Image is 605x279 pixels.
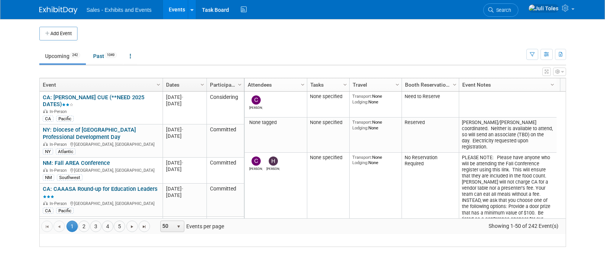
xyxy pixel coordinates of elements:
a: Event Notes [462,78,552,91]
span: Go to the previous page [56,224,62,230]
div: None specified [310,94,346,100]
span: 242 [70,52,80,58]
div: [DATE] [166,166,203,173]
span: In-Person [50,168,69,173]
a: Column Settings [393,78,402,90]
div: [DATE] [166,133,203,139]
div: [GEOGRAPHIC_DATA], [GEOGRAPHIC_DATA] [43,200,159,206]
div: Christine Lurz [249,166,263,171]
td: No Reservation Required [402,153,459,274]
div: None None [352,94,398,105]
span: Transport: [352,119,372,125]
span: Column Settings [155,82,161,88]
span: - [182,127,183,132]
span: Lodging: [352,99,368,105]
img: Christine Lurz [252,156,261,166]
div: [DATE] [166,126,203,133]
span: Column Settings [237,82,243,88]
img: In-Person Event [43,168,48,172]
div: NM [43,174,54,181]
div: None specified [310,155,346,161]
td: Committed [207,158,244,184]
a: Participation [210,78,239,91]
span: - [182,94,183,100]
a: 4 [102,221,113,232]
span: - [182,186,183,192]
a: Go to the first page [41,221,53,232]
a: CA: CAAASA Round-up for Education Leaders [43,185,158,200]
div: CA [43,116,53,122]
span: Column Settings [549,82,555,88]
td: [PERSON_NAME]/[PERSON_NAME] coordinated. Neither is available to attend, so will send an associat... [459,118,557,153]
div: Atlantic [56,148,76,155]
a: Column Settings [154,78,163,90]
div: None None [352,119,398,131]
a: Go to the previous page [53,221,65,232]
div: None tagged [247,119,304,126]
a: Past1049 [87,49,123,63]
span: Transport: [352,94,372,99]
img: In-Person Event [43,201,48,205]
img: In-Person Event [43,142,48,146]
div: [DATE] [166,185,203,192]
a: Column Settings [450,78,459,90]
div: NY [43,148,53,155]
a: Dates [166,78,202,91]
a: Go to the next page [126,221,138,232]
a: Column Settings [198,78,207,90]
td: Reserved [402,118,459,153]
a: Travel [353,78,397,91]
span: Sales - Exhibits and Events [87,7,152,13]
a: NM: Fall AREA Conference [43,160,110,166]
span: Column Settings [300,82,306,88]
a: Column Settings [236,78,244,90]
td: Considering [207,92,244,124]
span: select [176,224,182,230]
div: [DATE] [166,94,203,100]
span: 1 [66,221,78,232]
span: Lodging: [352,125,368,131]
span: Lodging: [352,160,368,165]
span: Go to the last page [141,224,147,230]
a: Upcoming242 [39,49,86,63]
img: Juli Toles [528,4,559,13]
span: 50 [161,221,174,232]
div: Pacific [56,208,74,214]
img: Heather Pillman [269,156,278,166]
span: Column Settings [199,82,205,88]
div: None specified [310,119,346,126]
span: Go to the first page [44,224,50,230]
div: Heather Pillman [266,166,280,171]
div: [DATE] [166,192,203,198]
div: [DATE] [166,100,203,107]
span: In-Person [50,201,69,206]
td: Need to Reserve [402,92,459,118]
a: Search [483,3,518,17]
td: Committed [207,124,244,158]
a: Event [43,78,158,91]
span: Column Settings [342,82,348,88]
div: None None [352,155,398,166]
div: Pacific [56,116,74,122]
img: ExhibitDay [39,6,77,14]
span: Showing 1-50 of 242 Event(s) [481,221,565,231]
div: [GEOGRAPHIC_DATA], [GEOGRAPHIC_DATA] [43,167,159,173]
a: Column Settings [341,78,349,90]
div: [DATE] [166,160,203,166]
button: Add Event [39,27,77,40]
a: Tasks [310,78,344,91]
td: Committed [207,184,244,217]
a: Attendees [248,78,302,91]
span: 1049 [105,52,117,58]
span: Column Settings [394,82,400,88]
div: Christine Lurz [249,105,263,110]
a: Column Settings [298,78,307,90]
a: Column Settings [548,78,557,90]
span: - [182,160,183,166]
span: Transport: [352,155,372,160]
div: Southwest [57,174,82,181]
td: PLEASE NOTE: Please have anyone who will be attending the Fall Conference register using this lin... [459,153,557,274]
a: 2 [78,221,90,232]
td: Committed [207,217,244,243]
a: Go to the last page [139,221,150,232]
